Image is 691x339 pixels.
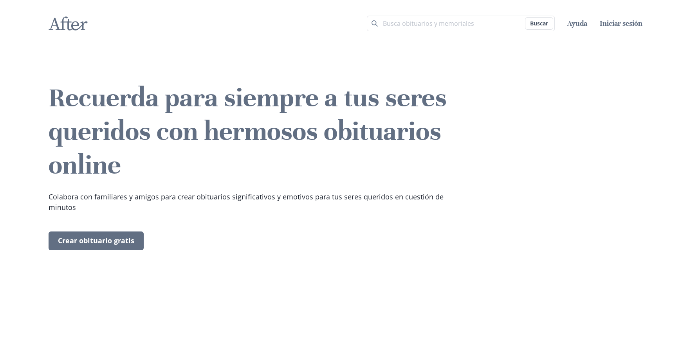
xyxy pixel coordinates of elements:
h2: Recuerda para siempre a tus seres queridos con hermosos obituarios online [49,81,507,182]
input: Término para buscar [367,16,555,31]
a: Ayuda [567,19,587,28]
p: Colabora con familiares y amigos para crear obituarios significativos y emotivos para tus seres q... [49,192,461,213]
a: Iniciar sesión [600,19,642,28]
button: Buscar [525,17,553,30]
a: Crear obituario gratis [49,231,144,250]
